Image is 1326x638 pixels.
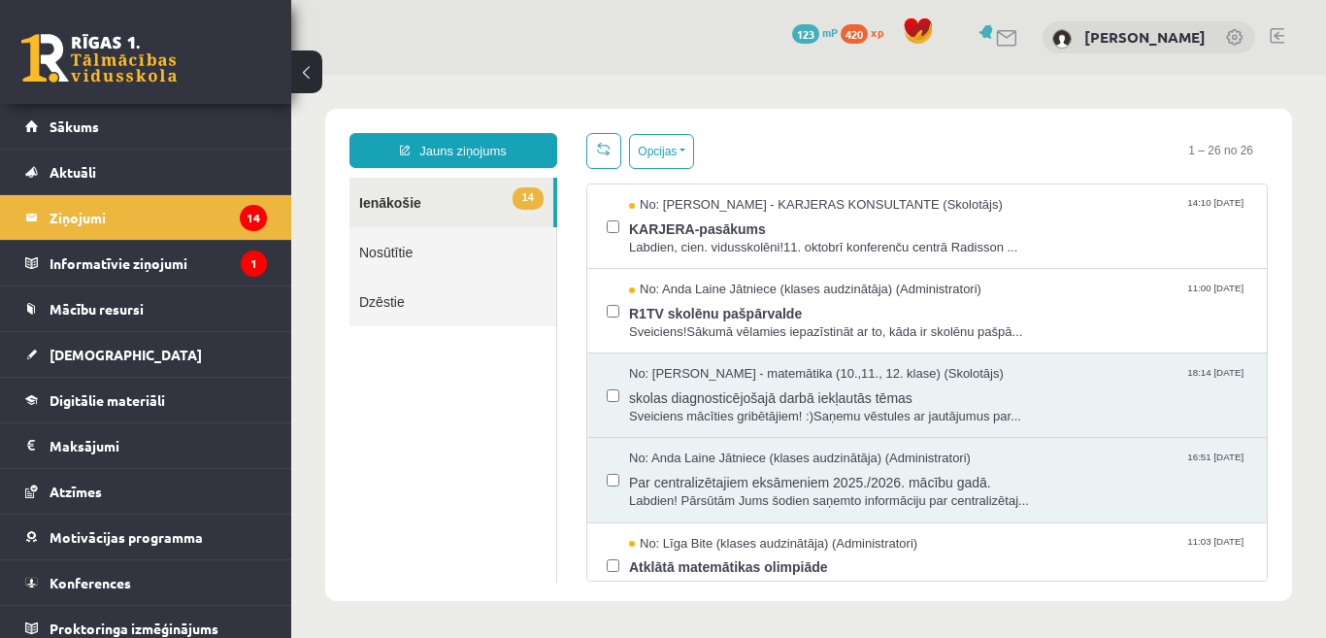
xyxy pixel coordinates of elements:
span: Mācību resursi [50,300,144,318]
a: No: Līga Bite (klases audzinātāja) (Administratori) 11:03 [DATE] Atklātā matemātikas olimpiāde La... [338,460,956,520]
span: No: Līga Bite (klases audzinātāja) (Administratori) [338,460,626,479]
span: No: Anda Laine Jātniece (klases audzinātāja) (Administratori) [338,206,690,224]
span: 123 [792,24,819,44]
span: R1TV skolēnu pašpārvalde [338,224,956,249]
span: Proktoringa izmēģinājums [50,620,218,637]
a: Maksājumi [25,423,267,468]
a: Nosūtītie [58,152,265,202]
a: Digitālie materiāli [25,378,267,422]
span: KARJERA-pasākums [338,140,956,164]
span: Digitālie materiāli [50,391,165,409]
a: Jauns ziņojums [58,58,266,93]
a: No: Anda Laine Jātniece (klases audzinātāja) (Administratori) 16:51 [DATE] Par centralizētajiem e... [338,375,956,435]
span: No: Anda Laine Jātniece (klases audzinātāja) (Administratori) [338,375,680,393]
a: Motivācijas programma [25,515,267,559]
a: Dzēstie [58,202,265,252]
span: Motivācijas programma [50,528,203,546]
i: 1 [241,251,267,277]
a: [PERSON_NAME] [1084,27,1206,47]
img: Edgars Kleinbergs [1052,29,1072,49]
span: 1 – 26 no 26 [882,58,977,93]
i: 14 [240,205,267,231]
span: 14 [221,113,252,135]
a: Informatīvie ziņojumi1 [25,241,267,285]
a: Aktuāli [25,150,267,194]
a: No: Anda Laine Jātniece (klases audzinātāja) (Administratori) 11:00 [DATE] R1TV skolēnu pašpārval... [338,206,956,266]
a: Rīgas 1. Tālmācības vidusskola [21,34,177,83]
span: 14:10 [DATE] [892,121,956,136]
button: Opcijas [338,59,403,94]
span: 16:51 [DATE] [892,375,956,389]
span: 11:03 [DATE] [892,460,956,475]
span: Sākums [50,118,99,135]
span: Sveiciens mācīties gribētājiem! :)Saņemu vēstules ar jautājumus par... [338,333,956,352]
a: Sākums [25,104,267,149]
a: No: [PERSON_NAME] - KARJERAS KONSULTANTE (Skolotājs) 14:10 [DATE] KARJERA-pasākums Labdien, cien.... [338,121,956,182]
span: skolas diagnosticējošajā darbā iekļautās tēmas [338,309,956,333]
span: Labdien, cien. vidusskolēni!11. oktobrī konferenču centrā Radisson ... [338,164,956,183]
a: Mācību resursi [25,286,267,331]
legend: Maksājumi [50,423,267,468]
span: No: [PERSON_NAME] - KARJERAS KONSULTANTE (Skolotājs) [338,121,712,140]
a: Atzīmes [25,469,267,514]
a: Ziņojumi14 [25,195,267,240]
a: [DEMOGRAPHIC_DATA] [25,332,267,377]
a: 14Ienākošie [58,103,262,152]
span: Atklātā matemātikas olimpiāde [338,478,956,502]
a: 123 mP [792,24,838,40]
span: Par centralizētajiem eksāmeniem 2025./2026. mācību gadā. [338,393,956,418]
span: mP [822,24,838,40]
span: No: [PERSON_NAME] - matemātika (10.,11., 12. klase) (Skolotājs) [338,290,713,309]
span: Sveiciens!Sākumā vēlamies iepazīstināt ar to, kāda ir skolēnu pašpā... [338,249,956,267]
span: xp [871,24,883,40]
a: Konferences [25,560,267,605]
span: Labdien! Informējam, ka atklātā matemātikas olimpiāde šogad notiks ... [338,502,956,520]
a: No: [PERSON_NAME] - matemātika (10.,11., 12. klase) (Skolotājs) 18:14 [DATE] skolas diagnosticējo... [338,290,956,351]
span: 11:00 [DATE] [892,206,956,220]
span: [DEMOGRAPHIC_DATA] [50,346,202,363]
span: Labdien! Pārsūtām Jums šodien saņemto informāciju par centralizētaj... [338,418,956,436]
span: Atzīmes [50,483,102,500]
legend: Informatīvie ziņojumi [50,241,267,285]
span: 18:14 [DATE] [892,290,956,305]
a: 420 xp [841,24,893,40]
span: 420 [841,24,868,44]
span: Konferences [50,574,131,591]
legend: Ziņojumi [50,195,267,240]
span: Aktuāli [50,163,96,181]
